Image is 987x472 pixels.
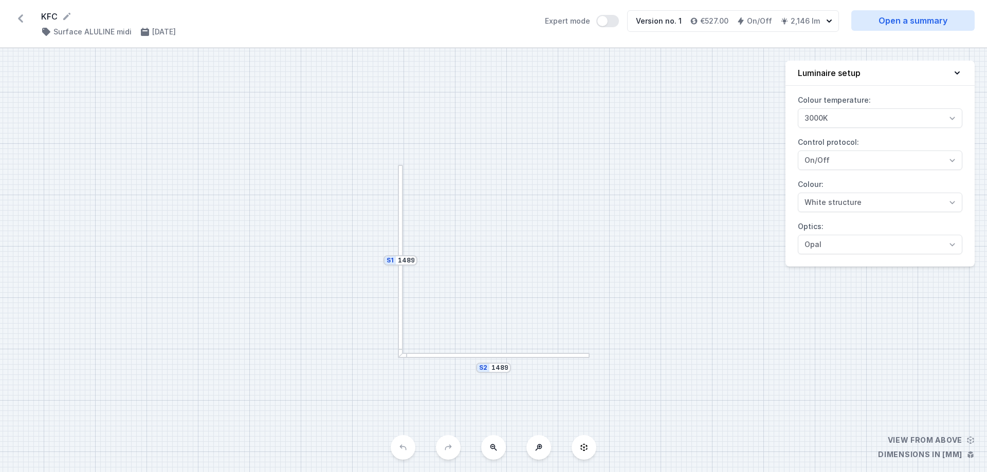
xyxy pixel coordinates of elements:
input: Dimension [mm] [491,364,508,372]
h4: [DATE] [152,27,176,37]
form: KFC [41,10,533,23]
select: Control protocol: [798,150,962,170]
h4: Luminaire setup [798,67,861,79]
select: Colour temperature: [798,108,962,128]
h4: On/Off [747,16,772,26]
h4: 2,146 lm [791,16,820,26]
label: Colour temperature: [798,92,962,128]
label: Control protocol: [798,134,962,170]
select: Colour: [798,193,962,212]
button: Luminaire setup [785,61,975,86]
button: Rename project [62,11,72,22]
label: Colour: [798,176,962,212]
select: Optics: [798,235,962,254]
input: Dimension [mm] [398,256,414,265]
div: Version no. 1 [636,16,682,26]
h4: €527.00 [700,16,728,26]
a: Open a summary [851,10,975,31]
button: Expert mode [596,15,619,27]
h4: Surface ALULINE midi [53,27,132,37]
label: Expert mode [545,15,619,27]
label: Optics: [798,218,962,254]
button: Version no. 1€527.00On/Off2,146 lm [627,10,839,32]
